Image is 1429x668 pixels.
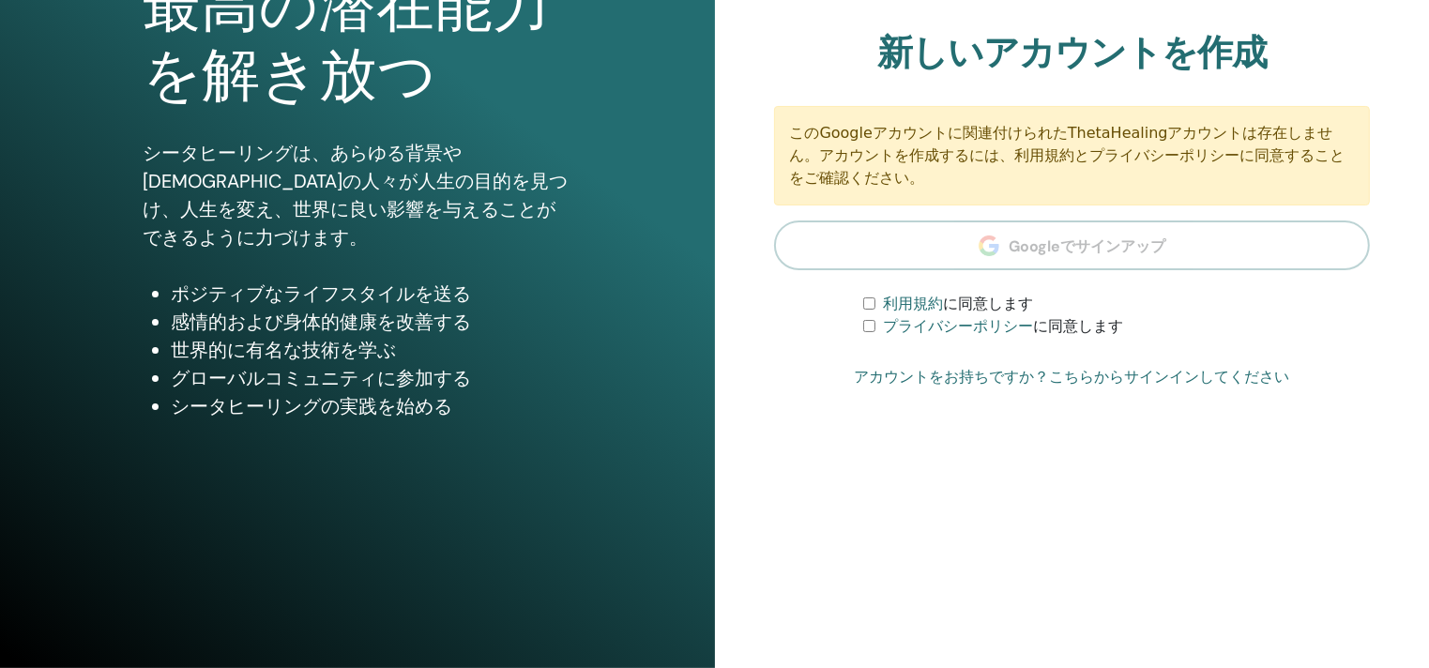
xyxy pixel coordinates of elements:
font: に同意します [943,295,1033,312]
font: 感情的および身体的健康を改善する [171,310,471,334]
font: シータヒーリングは、あらゆる背景や[DEMOGRAPHIC_DATA]の人々が人生の目的を見つけ、人生を変え、世界に良い影響を与えることができるように力づけます。 [143,141,568,250]
font: グローバルコミュニティに参加する [171,366,471,390]
a: 利用規約 [883,295,943,312]
font: アカウントをお持ちですか？こちらからサインインしてください [854,368,1289,386]
font: ポジティブなライフスタイルを送る [171,281,471,306]
a: プライバシーポリシー [883,317,1033,335]
font: このGoogleアカウントに関連付けられたThetaHealingアカウントは存在しません。アカウントを作成するには、利用規約とプライバシーポリシーに同意することをご確認ください。 [790,124,1345,187]
a: アカウントをお持ちですか？こちらからサインインしてください [854,366,1289,388]
font: シータヒーリングの実践を始める [171,394,452,418]
font: に同意します [1033,317,1123,335]
font: 新しいアカウントを作成 [877,29,1267,76]
font: 世界的に有名な技術を学ぶ [171,338,396,362]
